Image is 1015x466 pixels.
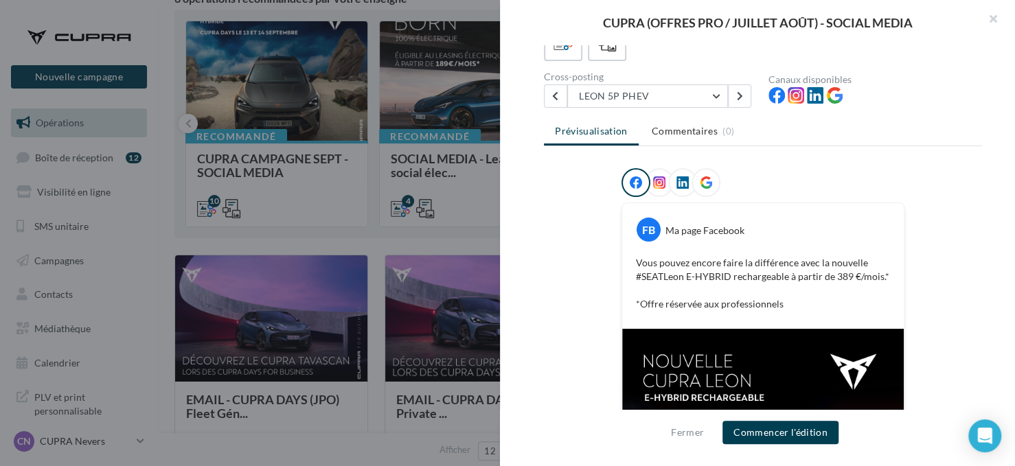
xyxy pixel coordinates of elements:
[544,72,757,82] div: Cross-posting
[636,256,890,311] p: Vous pouvez encore faire la différence avec la nouvelle #SEATLeon E-HYBRID rechargeable à partir ...
[665,424,709,441] button: Fermer
[637,218,661,242] div: FB
[522,16,993,29] div: CUPRA (OFFRES PRO / JUILLET AOÛT) - SOCIAL MEDIA
[722,421,839,444] button: Commencer l'édition
[567,84,728,108] button: LEON 5P PHEV
[968,419,1001,452] div: Open Intercom Messenger
[722,126,734,137] span: (0)
[652,124,718,138] span: Commentaires
[665,224,744,237] div: Ma page Facebook
[768,75,982,84] div: Canaux disponibles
